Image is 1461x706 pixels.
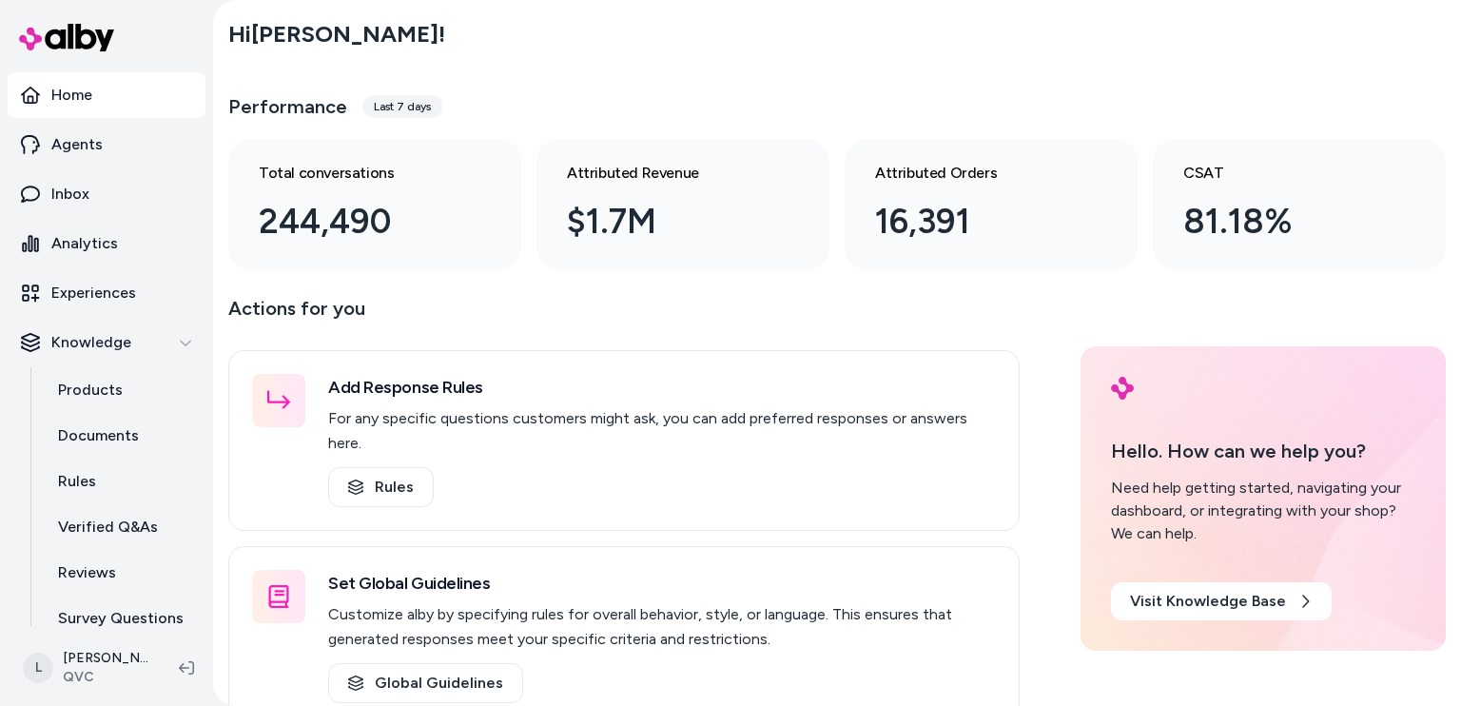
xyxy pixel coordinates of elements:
h3: Set Global Guidelines [328,570,996,597]
button: Knowledge [8,320,205,365]
a: Verified Q&As [39,504,205,550]
a: Total conversations 244,490 [228,139,521,270]
p: Knowledge [51,331,131,354]
a: CSAT 81.18% [1153,139,1446,270]
a: Home [8,72,205,118]
p: For any specific questions customers might ask, you can add preferred responses or answers here. [328,406,996,456]
button: L[PERSON_NAME]QVC [11,637,164,698]
h3: Total conversations [259,162,460,185]
a: Global Guidelines [328,663,523,703]
a: Reviews [39,550,205,596]
a: Attributed Revenue $1.7M [536,139,829,270]
p: Agents [51,133,103,156]
p: [PERSON_NAME] [63,649,148,668]
a: Experiences [8,270,205,316]
p: Survey Questions [58,607,184,630]
p: Home [51,84,92,107]
div: 244,490 [259,196,460,247]
a: Inbox [8,171,205,217]
p: Documents [58,424,139,447]
a: Products [39,367,205,413]
a: Agents [8,122,205,167]
p: Reviews [58,561,116,584]
div: $1.7M [567,196,769,247]
a: Visit Knowledge Base [1111,582,1332,620]
a: Survey Questions [39,596,205,641]
span: QVC [63,668,148,687]
a: Analytics [8,221,205,266]
p: Rules [58,470,96,493]
p: Hello. How can we help you? [1111,437,1415,465]
h3: Add Response Rules [328,374,996,401]
p: Inbox [51,183,89,206]
p: Analytics [51,232,118,255]
p: Actions for you [228,293,1020,339]
h3: Attributed Revenue [567,162,769,185]
h3: Attributed Orders [875,162,1077,185]
p: Customize alby by specifying rules for overall behavior, style, or language. This ensures that ge... [328,602,996,652]
a: Rules [328,467,434,507]
p: Products [58,379,123,402]
img: alby Logo [19,24,114,51]
div: Need help getting started, navigating your dashboard, or integrating with your shop? We can help. [1111,477,1415,545]
a: Documents [39,413,205,459]
div: 16,391 [875,196,1077,247]
div: 81.18% [1183,196,1385,247]
a: Attributed Orders 16,391 [845,139,1138,270]
p: Verified Q&As [58,516,158,539]
h3: Performance [228,93,347,120]
p: Experiences [51,282,136,304]
img: alby Logo [1111,377,1134,400]
h3: CSAT [1183,162,1385,185]
a: Rules [39,459,205,504]
h2: Hi [PERSON_NAME] ! [228,20,445,49]
span: L [23,653,53,683]
div: Last 7 days [362,95,442,118]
